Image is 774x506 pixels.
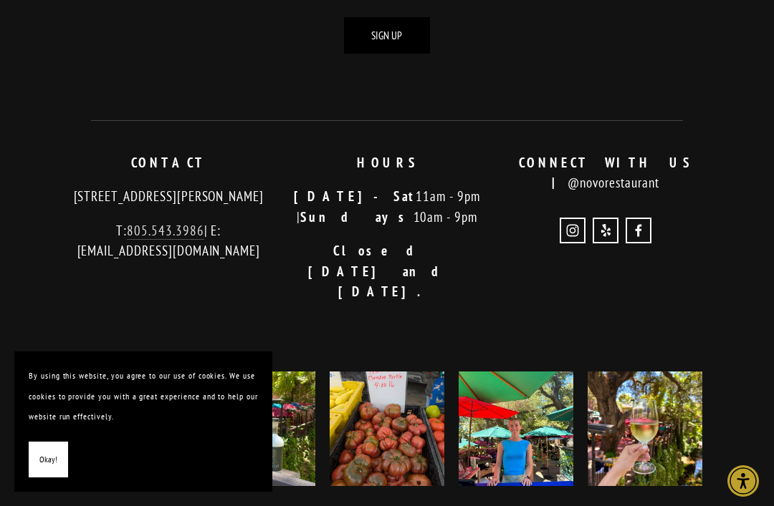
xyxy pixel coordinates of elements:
p: 11am - 9pm | 10am - 9pm [290,186,484,227]
button: Sign Up [344,17,430,54]
p: @novorestaurant [508,152,702,193]
img: Host Sam is staying cool under the umbrellas on this warm SLO day! ☀️ [459,357,573,500]
p: T: | E: [EMAIL_ADDRESS][DOMAIN_NAME] [72,220,266,261]
section: Cookie banner [14,351,272,492]
strong: CONNECT WITH US | [519,154,707,192]
span: Okay! [39,449,57,470]
div: Accessibility Menu [727,465,759,497]
a: Yelp [593,218,618,243]
img: Our featured white wine, Lubanzi Chenin Blanc, is as vibrant as its story: born from adventure an... [588,357,702,500]
strong: [DATE]-Sat [294,188,416,205]
img: Cherokee Purple tomatoes, known for their deep, dusky-rose color and rich, complex, and sweet fla... [330,353,444,505]
p: [STREET_ADDRESS][PERSON_NAME] [72,186,266,207]
a: 805.543.3986 [127,222,204,240]
button: Okay! [29,442,68,478]
a: Novo Restaurant and Lounge [626,218,651,243]
p: By using this website, you agree to our use of cookies. We use cookies to provide you with a grea... [29,366,258,427]
span: Sign Up [371,29,402,42]
strong: HOURS [357,154,417,171]
a: Instagram [560,218,586,243]
strong: Sundays [300,208,414,225]
strong: CONTACT [131,154,207,171]
strong: Closed [DATE] and [DATE]. [308,242,482,300]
